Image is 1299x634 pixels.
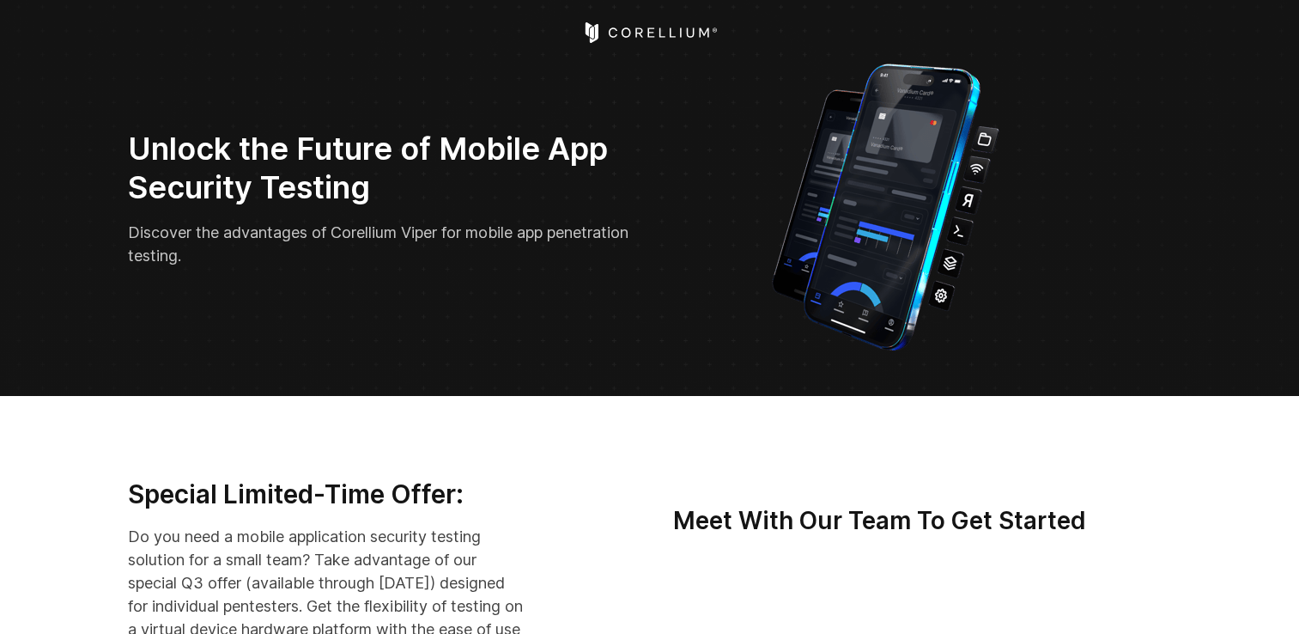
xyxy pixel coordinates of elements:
[128,130,638,207] h2: Unlock the Future of Mobile App Security Testing
[128,223,628,265] span: Discover the advantages of Corellium Viper for mobile app penetration testing.
[581,22,718,43] a: Corellium Home
[673,506,1086,535] strong: Meet With Our Team To Get Started
[128,479,527,511] h3: Special Limited-Time Offer:
[756,55,1015,355] img: Corellium_VIPER_Hero_1_1x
